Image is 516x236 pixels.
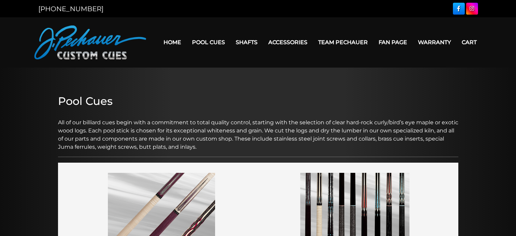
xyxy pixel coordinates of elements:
a: Accessories [263,34,313,51]
img: Pechauer Custom Cues [34,25,146,59]
a: Home [158,34,187,51]
a: Cart [456,34,482,51]
p: All of our billiard cues begin with a commitment to total quality control, starting with the sele... [58,110,458,151]
a: Warranty [413,34,456,51]
a: Shafts [230,34,263,51]
a: Fan Page [373,34,413,51]
a: Pool Cues [187,34,230,51]
a: Team Pechauer [313,34,373,51]
h2: Pool Cues [58,95,458,108]
a: [PHONE_NUMBER] [38,5,103,13]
